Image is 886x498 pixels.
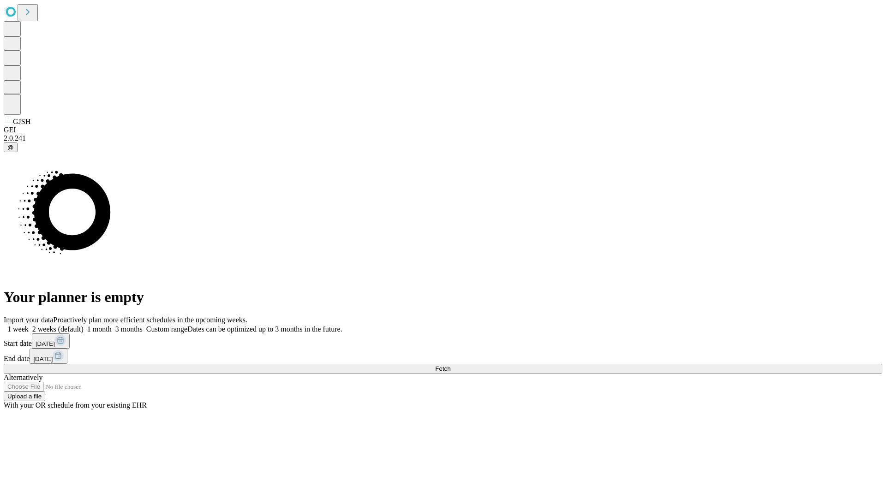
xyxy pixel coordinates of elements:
span: Dates can be optimized up to 3 months in the future. [187,325,342,333]
span: 2 weeks (default) [32,325,84,333]
button: [DATE] [32,333,70,349]
span: GJSH [13,118,30,125]
span: 1 month [87,325,112,333]
span: Custom range [146,325,187,333]
span: 1 week [7,325,29,333]
button: Fetch [4,364,882,373]
span: [DATE] [36,340,55,347]
span: Import your data [4,316,54,324]
span: [DATE] [33,356,53,362]
h1: Your planner is empty [4,289,882,306]
div: Start date [4,333,882,349]
span: Fetch [435,365,450,372]
span: With your OR schedule from your existing EHR [4,401,147,409]
span: Proactively plan more efficient schedules in the upcoming weeks. [54,316,247,324]
span: @ [7,144,14,151]
div: GEI [4,126,882,134]
button: @ [4,142,18,152]
div: 2.0.241 [4,134,882,142]
button: [DATE] [30,349,67,364]
button: Upload a file [4,391,45,401]
span: 3 months [115,325,143,333]
div: End date [4,349,882,364]
span: Alternatively [4,373,42,381]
